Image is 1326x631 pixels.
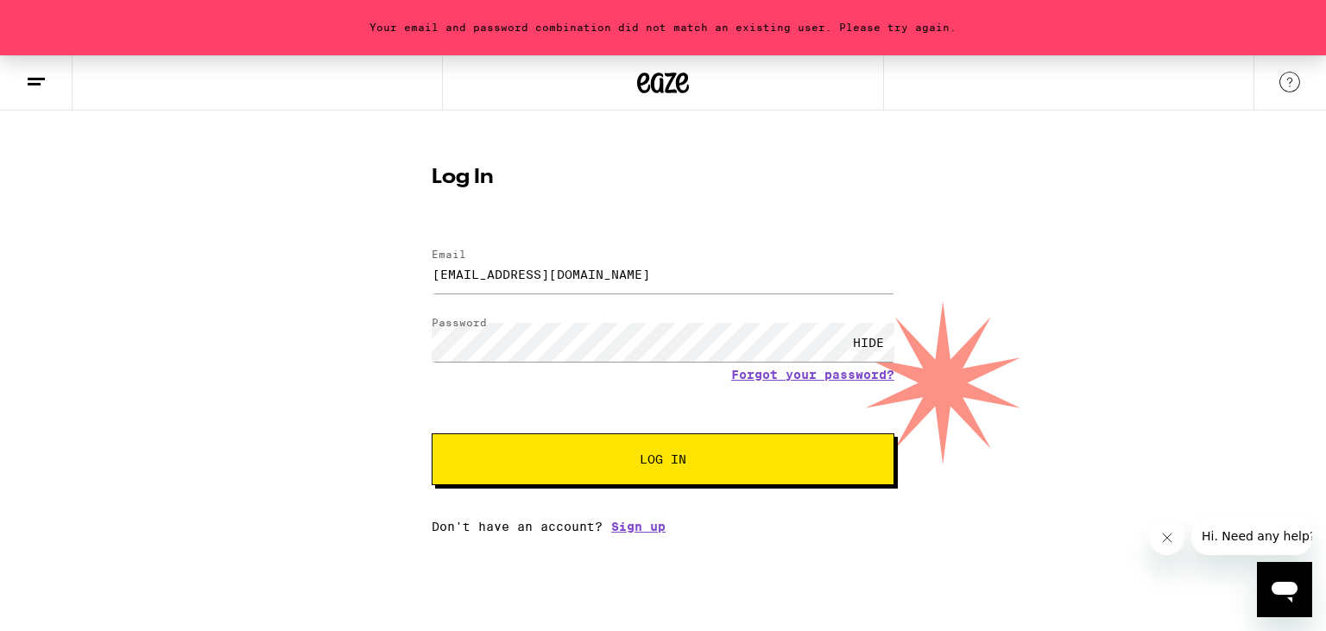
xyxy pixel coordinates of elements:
div: HIDE [843,323,894,362]
iframe: Button to launch messaging window [1257,562,1312,617]
a: Forgot your password? [731,368,894,382]
input: Email [432,255,894,293]
label: Password [432,317,487,328]
div: Don't have an account? [432,520,894,533]
iframe: Close message [1150,521,1184,555]
button: Log In [432,433,894,485]
span: Hi. Need any help? [10,12,124,26]
span: Log In [640,453,686,465]
h1: Log In [432,167,894,188]
a: Sign up [611,520,666,533]
label: Email [432,249,466,260]
iframe: Message from company [1191,517,1312,555]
